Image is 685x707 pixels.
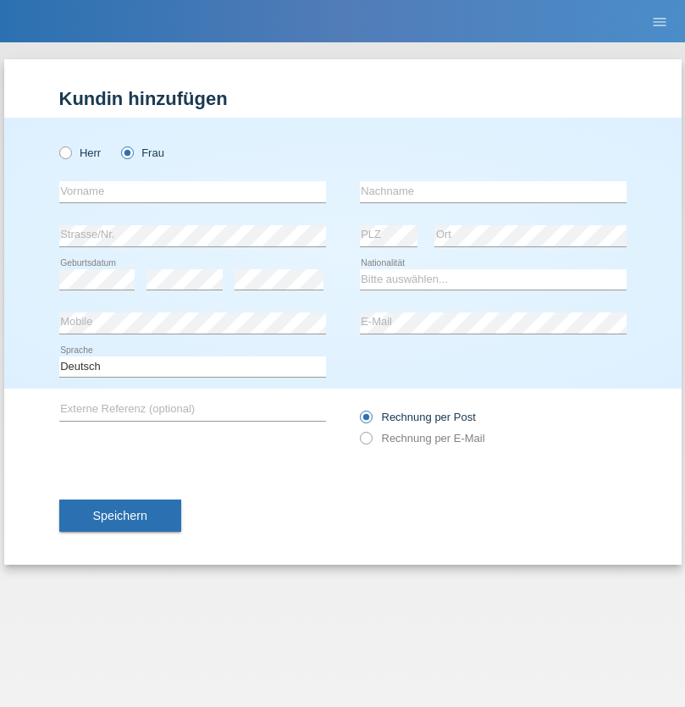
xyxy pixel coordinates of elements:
label: Rechnung per E-Mail [360,432,485,445]
label: Rechnung per Post [360,411,476,423]
button: Speichern [59,500,181,532]
h1: Kundin hinzufügen [59,88,627,109]
a: menu [643,16,677,26]
input: Rechnung per Post [360,411,371,432]
input: Rechnung per E-Mail [360,432,371,453]
label: Herr [59,146,102,159]
input: Frau [121,146,132,157]
i: menu [651,14,668,30]
input: Herr [59,146,70,157]
label: Frau [121,146,164,159]
span: Speichern [93,509,147,522]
